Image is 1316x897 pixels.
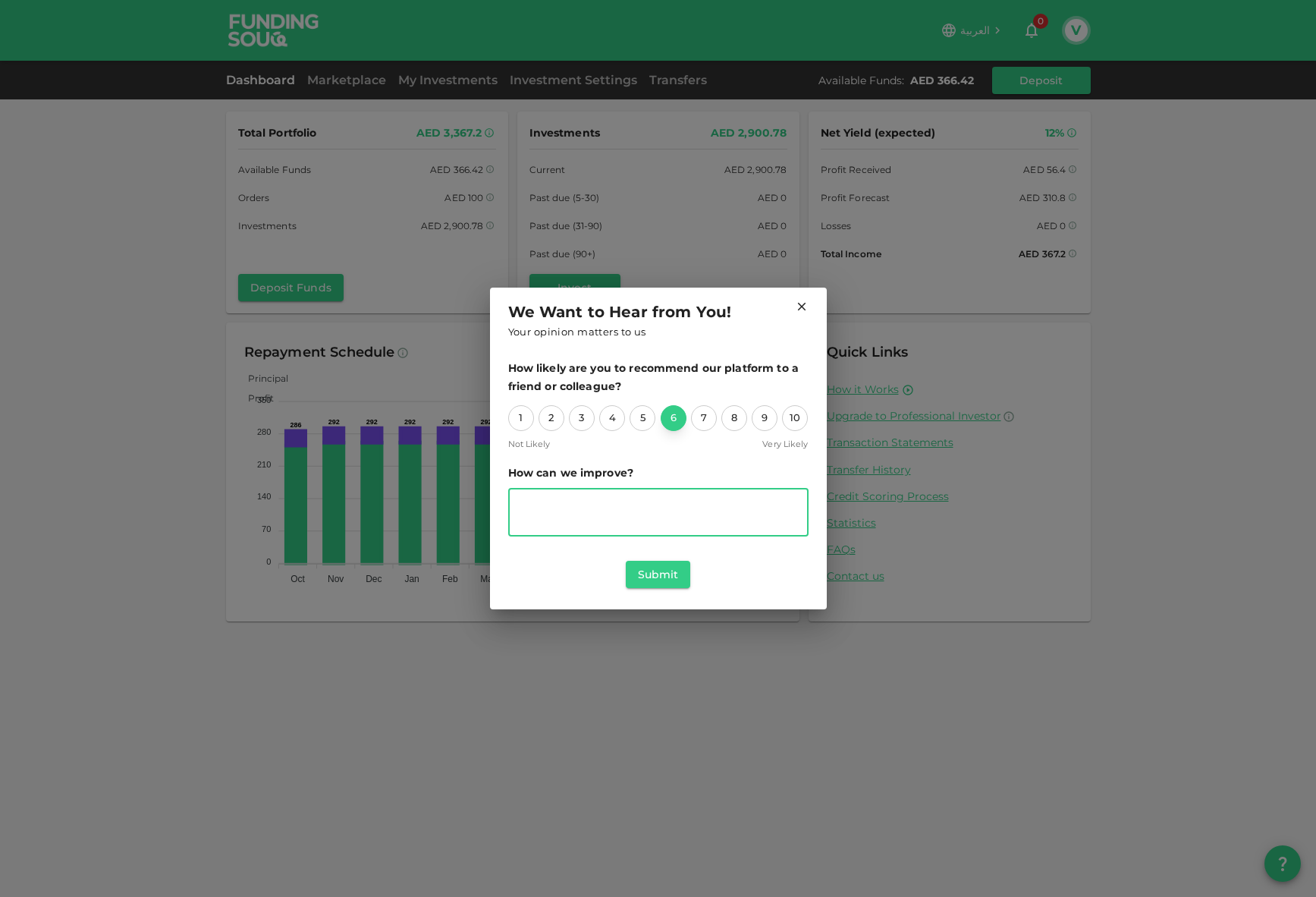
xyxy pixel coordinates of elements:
[539,405,564,431] div: 2
[782,405,808,431] div: 10
[661,405,686,431] div: 6
[569,405,595,431] div: 3
[508,489,809,537] div: suggestion
[508,464,809,483] span: How can we improve?
[691,405,717,431] div: 7
[721,405,747,431] div: 8
[508,405,534,431] div: 1
[508,300,732,324] span: We Want to Hear from You!
[599,405,625,431] div: 4
[508,437,551,452] span: Not Likely
[630,405,655,431] div: 5
[762,437,808,452] span: Very Likely
[519,495,798,530] textarea: suggestion
[752,405,777,431] div: 9
[508,359,809,396] span: How likely are you to recommend our platform to a friend or colleague?
[626,561,691,588] button: Submit
[508,324,646,341] span: Your opinion matters to us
